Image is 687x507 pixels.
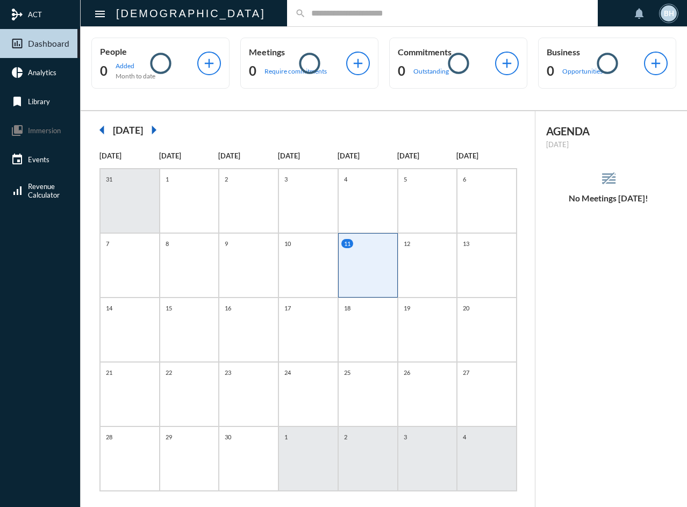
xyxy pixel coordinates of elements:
[28,39,69,48] span: Dashboard
[282,303,294,313] p: 17
[28,10,42,19] span: ACT
[341,175,350,184] p: 4
[163,432,175,441] p: 29
[11,8,24,21] mat-icon: mediation
[341,432,350,441] p: 2
[535,193,682,203] h5: No Meetings [DATE]!
[11,37,24,50] mat-icon: insert_chart_outlined
[341,239,353,248] p: 11
[163,368,175,377] p: 22
[401,175,410,184] p: 5
[546,125,671,137] h2: AGENDA
[401,303,413,313] p: 19
[661,5,677,21] div: BH
[11,153,24,166] mat-icon: event
[218,151,278,160] p: [DATE]
[11,124,24,137] mat-icon: collections_bookmark
[282,432,290,441] p: 1
[222,175,231,184] p: 2
[401,368,413,377] p: 26
[460,239,472,248] p: 13
[401,239,413,248] p: 12
[103,175,115,184] p: 31
[103,239,112,248] p: 7
[11,184,24,197] mat-icon: signal_cellular_alt
[338,151,397,160] p: [DATE]
[113,124,143,136] h2: [DATE]
[222,432,234,441] p: 30
[295,8,306,19] mat-icon: search
[456,151,516,160] p: [DATE]
[159,151,219,160] p: [DATE]
[163,239,171,248] p: 8
[460,368,472,377] p: 27
[282,368,294,377] p: 24
[222,239,231,248] p: 9
[460,175,469,184] p: 6
[91,119,113,141] mat-icon: arrow_left
[103,432,115,441] p: 28
[282,239,294,248] p: 10
[222,368,234,377] p: 23
[28,68,56,77] span: Analytics
[103,303,115,313] p: 14
[163,175,171,184] p: 1
[116,5,266,22] h2: [DEMOGRAPHIC_DATA]
[143,119,164,141] mat-icon: arrow_right
[222,303,234,313] p: 16
[278,151,338,160] p: [DATE]
[89,3,111,24] button: Toggle sidenav
[397,151,457,160] p: [DATE]
[460,303,472,313] p: 20
[11,66,24,79] mat-icon: pie_chart
[341,303,353,313] p: 18
[103,368,115,377] p: 21
[633,7,646,20] mat-icon: notifications
[600,170,618,187] mat-icon: reorder
[163,303,175,313] p: 15
[460,432,469,441] p: 4
[546,140,671,149] p: [DATE]
[28,182,60,199] span: Revenue Calculator
[341,368,353,377] p: 25
[94,8,106,20] mat-icon: Side nav toggle icon
[99,151,159,160] p: [DATE]
[282,175,290,184] p: 3
[28,126,61,135] span: Immersion
[28,97,50,106] span: Library
[11,95,24,108] mat-icon: bookmark
[28,155,49,164] span: Events
[401,432,410,441] p: 3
